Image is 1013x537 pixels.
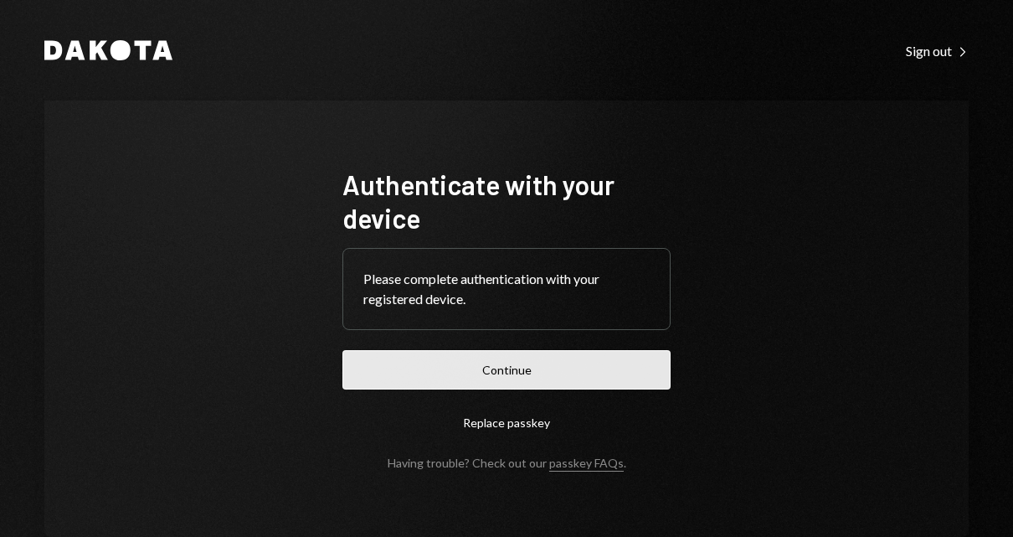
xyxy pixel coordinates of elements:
[906,41,969,59] a: Sign out
[388,456,626,470] div: Having trouble? Check out our .
[363,269,650,309] div: Please complete authentication with your registered device.
[342,350,671,390] button: Continue
[342,403,671,442] button: Replace passkey
[906,43,969,59] div: Sign out
[342,168,671,235] h1: Authenticate with your device
[549,456,624,472] a: passkey FAQs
